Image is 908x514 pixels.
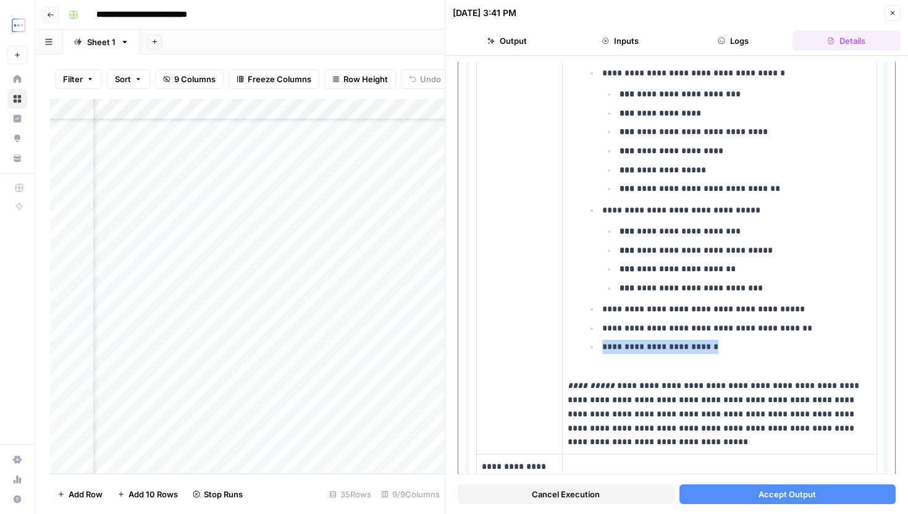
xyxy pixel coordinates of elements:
[7,470,27,489] a: Usage
[7,109,27,128] a: Insights
[115,73,131,85] span: Sort
[401,69,449,89] button: Undo
[679,31,788,51] button: Logs
[7,14,30,36] img: TripleDart Logo
[7,128,27,148] a: Opportunities
[69,488,103,500] span: Add Row
[7,89,27,109] a: Browse
[185,484,250,504] button: Stop Runs
[792,31,901,51] button: Details
[229,69,319,89] button: Freeze Columns
[759,488,816,500] span: Accept Output
[7,69,27,89] a: Home
[174,73,216,85] span: 9 Columns
[155,69,224,89] button: 9 Columns
[453,31,561,51] button: Output
[324,69,396,89] button: Row Height
[458,484,675,504] button: Cancel Execution
[343,73,388,85] span: Row Height
[324,484,376,504] div: 35 Rows
[453,7,516,19] div: [DATE] 3:41 PM
[128,488,178,500] span: Add 10 Rows
[55,69,102,89] button: Filter
[376,484,445,504] div: 9/9 Columns
[7,450,27,470] a: Settings
[7,489,27,509] button: Help + Support
[248,73,311,85] span: Freeze Columns
[532,488,600,500] span: Cancel Execution
[7,148,27,168] a: Your Data
[204,488,243,500] span: Stop Runs
[50,484,110,504] button: Add Row
[63,30,140,54] a: Sheet 1
[566,31,674,51] button: Inputs
[107,69,150,89] button: Sort
[7,10,27,41] button: Workspace: TripleDart
[420,73,441,85] span: Undo
[110,484,185,504] button: Add 10 Rows
[63,73,83,85] span: Filter
[679,484,896,504] button: Accept Output
[87,36,116,48] div: Sheet 1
